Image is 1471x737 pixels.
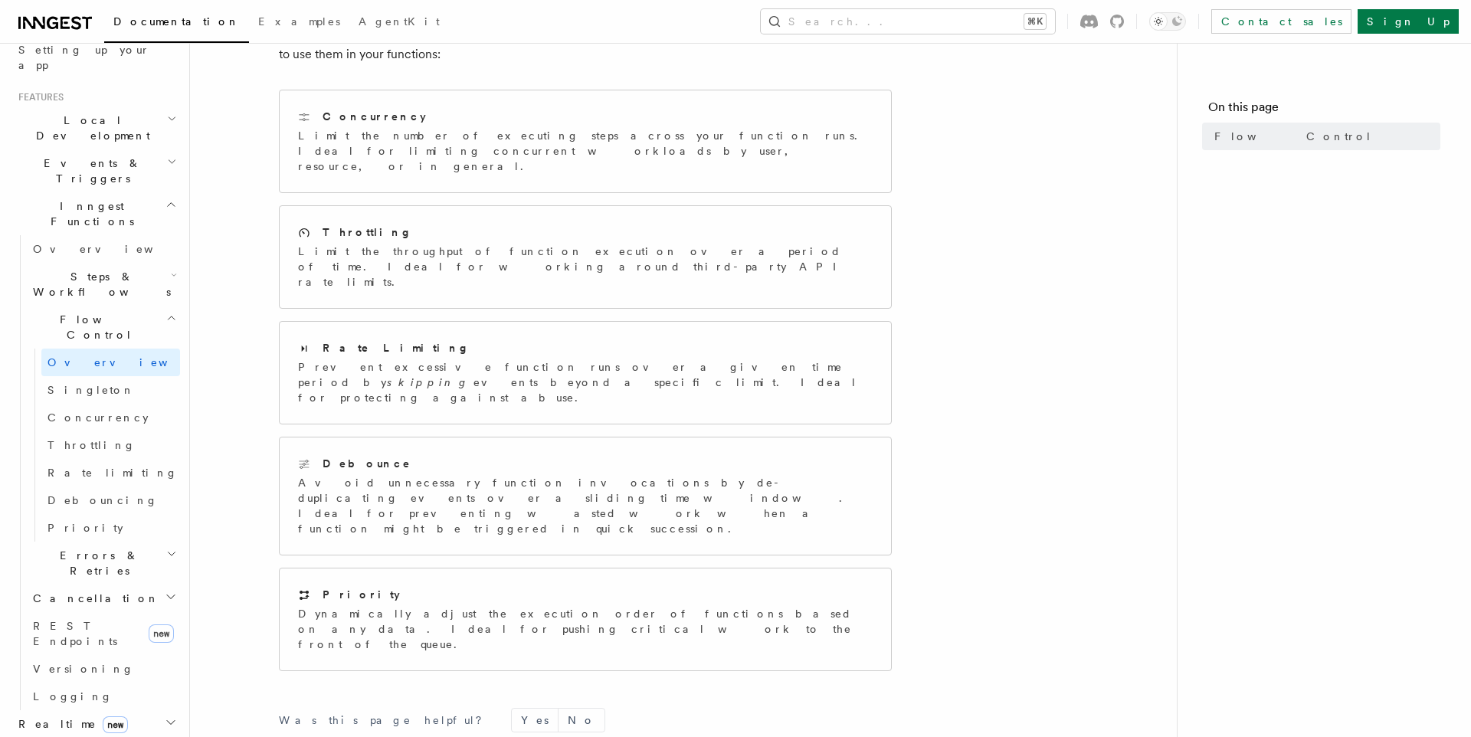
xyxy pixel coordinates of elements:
[249,5,349,41] a: Examples
[41,514,180,542] a: Priority
[12,156,167,186] span: Events & Triggers
[48,522,123,534] span: Priority
[27,548,166,578] span: Errors & Retries
[1208,98,1440,123] h4: On this page
[12,198,165,229] span: Inngest Functions
[41,486,180,514] a: Debouncing
[48,439,136,451] span: Throttling
[27,655,180,683] a: Versioning
[149,624,174,643] span: new
[298,244,873,290] p: Limit the throughput of function execution over a period of time. Ideal for working around third-...
[27,235,180,263] a: Overview
[1149,12,1186,31] button: Toggle dark mode
[279,205,892,309] a: ThrottlingLimit the throughput of function execution over a period of time. Ideal for working aro...
[12,113,167,143] span: Local Development
[18,44,150,71] span: Setting up your app
[1208,123,1440,150] a: Flow Control
[323,109,426,124] h2: Concurrency
[12,149,180,192] button: Events & Triggers
[27,585,180,612] button: Cancellation
[41,376,180,404] a: Singleton
[41,431,180,459] a: Throttling
[323,340,470,355] h2: Rate Limiting
[12,106,180,149] button: Local Development
[33,620,117,647] span: REST Endpoints
[41,459,180,486] a: Rate limiting
[33,243,191,255] span: Overview
[1211,9,1351,34] a: Contact sales
[323,587,400,602] h2: Priority
[512,709,558,732] button: Yes
[1214,129,1372,144] span: Flow Control
[48,467,178,479] span: Rate limiting
[279,90,892,193] a: ConcurrencyLimit the number of executing steps across your function runs. Ideal for limiting conc...
[48,411,149,424] span: Concurrency
[279,321,892,424] a: Rate LimitingPrevent excessive function runs over a given time period byskippingevents beyond a s...
[279,22,892,65] p: There are several methods to manage flow control for each Inngest function. Learn about each meth...
[323,456,411,471] h2: Debounce
[279,568,892,671] a: PriorityDynamically adjust the execution order of functions based on any data. Ideal for pushing ...
[279,712,493,728] p: Was this page helpful?
[27,306,180,349] button: Flow Control
[12,36,180,79] a: Setting up your app
[1024,14,1046,29] kbd: ⌘K
[12,192,180,235] button: Inngest Functions
[41,349,180,376] a: Overview
[48,494,158,506] span: Debouncing
[48,356,205,368] span: Overview
[27,612,180,655] a: REST Endpointsnew
[349,5,449,41] a: AgentKit
[298,606,873,652] p: Dynamically adjust the execution order of functions based on any data. Ideal for pushing critical...
[323,224,412,240] h2: Throttling
[258,15,340,28] span: Examples
[33,690,113,703] span: Logging
[113,15,240,28] span: Documentation
[41,404,180,431] a: Concurrency
[48,384,135,396] span: Singleton
[27,542,180,585] button: Errors & Retries
[298,359,873,405] p: Prevent excessive function runs over a given time period by events beyond a specific limit. Ideal...
[27,312,166,342] span: Flow Control
[559,709,604,732] button: No
[298,475,873,536] p: Avoid unnecessary function invocations by de-duplicating events over a sliding time window. Ideal...
[387,376,473,388] em: skipping
[33,663,134,675] span: Versioning
[12,91,64,103] span: Features
[27,263,180,306] button: Steps & Workflows
[12,716,128,732] span: Realtime
[359,15,440,28] span: AgentKit
[27,269,171,300] span: Steps & Workflows
[103,716,128,733] span: new
[27,683,180,710] a: Logging
[761,9,1055,34] button: Search...⌘K
[12,235,180,710] div: Inngest Functions
[104,5,249,43] a: Documentation
[27,349,180,542] div: Flow Control
[1358,9,1459,34] a: Sign Up
[298,128,873,174] p: Limit the number of executing steps across your function runs. Ideal for limiting concurrent work...
[27,591,159,606] span: Cancellation
[279,437,892,555] a: DebounceAvoid unnecessary function invocations by de-duplicating events over a sliding time windo...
